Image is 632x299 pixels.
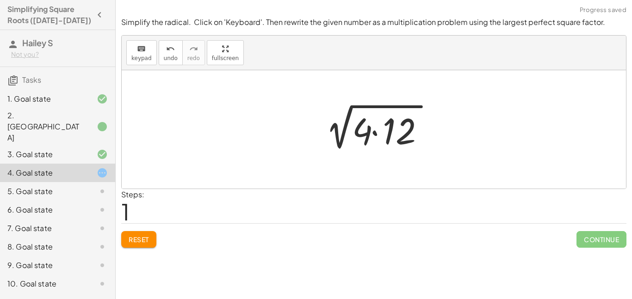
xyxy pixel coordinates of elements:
span: Reset [129,235,149,244]
div: 4. Goal state [7,167,82,178]
div: 2. [GEOGRAPHIC_DATA] [7,110,82,143]
div: 6. Goal state [7,204,82,215]
i: Task finished. [97,121,108,132]
label: Steps: [121,189,144,199]
span: Progress saved [580,6,626,15]
button: undoundo [159,40,183,65]
span: fullscreen [212,55,239,61]
span: keypad [131,55,152,61]
i: Task not started. [97,260,108,271]
i: Task started. [97,167,108,178]
div: 8. Goal state [7,241,82,252]
button: Reset [121,231,156,248]
span: Tasks [22,75,41,85]
i: undo [166,43,175,55]
i: Task not started. [97,278,108,289]
i: Task not started. [97,204,108,215]
div: 9. Goal state [7,260,82,271]
div: 10. Goal state [7,278,82,289]
i: Task not started. [97,186,108,197]
div: 7. Goal state [7,223,82,234]
button: keyboardkeypad [126,40,157,65]
div: 1. Goal state [7,93,82,104]
i: keyboard [137,43,146,55]
div: 5. Goal state [7,186,82,197]
button: redoredo [182,40,205,65]
span: Hailey S [22,37,53,48]
i: Task not started. [97,223,108,234]
h4: Simplifying Square Roots ([DATE]-[DATE]) [7,4,91,26]
div: 3. Goal state [7,149,82,160]
i: Task finished and correct. [97,93,108,104]
i: redo [189,43,198,55]
span: 1 [121,197,130,226]
p: Simplify the radical. Click on 'Keyboard'. Then rewrite the given number as a multiplication prob... [121,17,626,28]
i: Task not started. [97,241,108,252]
div: Not you? [11,50,108,59]
span: undo [164,55,178,61]
i: Task finished and correct. [97,149,108,160]
button: fullscreen [207,40,244,65]
span: redo [187,55,200,61]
